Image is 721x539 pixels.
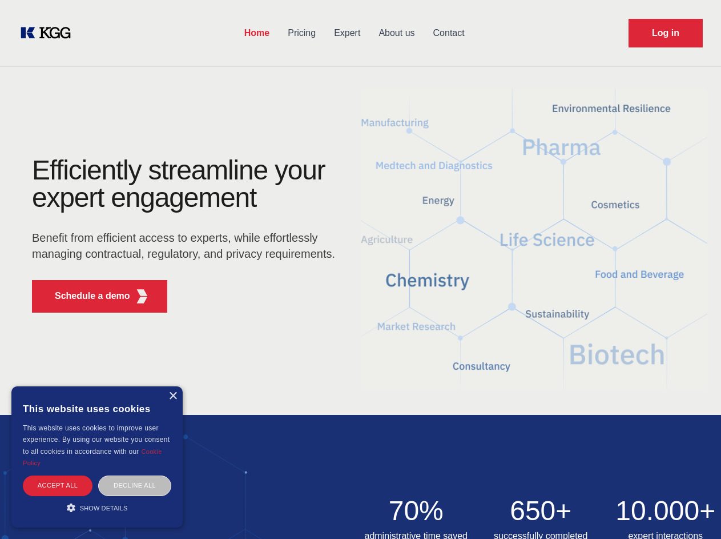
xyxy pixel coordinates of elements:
a: KOL Knowledge Platform: Talk to Key External Experts (KEE) [18,24,80,42]
button: Schedule a demoKGG Fifth Element RED [32,280,167,313]
a: Contact [424,18,474,48]
div: Close [168,392,177,401]
h2: 70% [361,497,472,525]
a: Expert [325,18,369,48]
div: This website uses cookies [23,395,171,422]
a: About us [369,18,424,48]
div: Decline all [98,476,171,496]
p: Benefit from efficient access to experts, while effortlessly managing contractual, regulatory, an... [32,230,343,262]
img: KGG Fifth Element RED [135,289,149,304]
div: Accept all [23,476,92,496]
span: Show details [80,505,128,512]
a: Home [235,18,279,48]
h1: Efficiently streamline your expert engagement [32,157,343,211]
a: Pricing [279,18,325,48]
span: This website uses cookies to improve user experience. By using our website you consent to all coo... [23,424,170,456]
p: Schedule a demo [55,289,130,303]
img: KGG Fifth Element RED [361,74,708,404]
a: Cookie Policy [23,448,162,466]
a: Request Demo [629,19,703,47]
h2: 650+ [485,497,597,525]
div: Show details [23,502,171,513]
